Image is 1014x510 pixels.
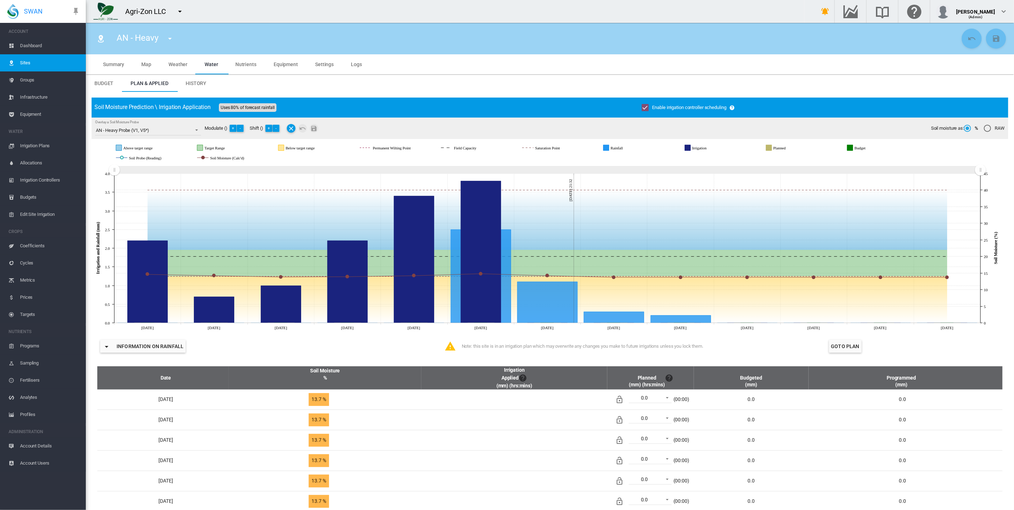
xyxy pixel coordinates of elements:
[546,274,549,277] circle: Soil Moisture (Calc'd) Sun 24 Aug, 2025 14.2
[992,34,1000,43] md-icon: icon-content-save
[273,125,280,132] button: -
[412,274,415,277] circle: Soil Moisture (Calc'd) Fri 22 Aug, 2025 14.2
[641,415,648,421] div: 0.0
[72,7,80,16] md-icon: icon-pin
[309,393,329,406] span: 13.7 %
[97,450,229,471] td: [DATE]
[205,61,218,67] span: Water
[105,265,110,269] tspan: 1.5
[20,406,80,423] span: Profiles
[20,389,80,406] span: Analytes
[95,222,101,274] tspan: Irrigation and Rainfall (mm)
[741,326,754,330] tspan: [DATE]
[874,7,891,16] md-icon: Search the knowledge base
[20,106,80,123] span: Equipment
[116,145,181,151] g: Above target range
[97,366,229,390] th: Date
[105,246,110,251] tspan: 2.0
[20,437,80,455] span: Account Details
[310,124,318,133] button: Save Changes
[974,164,987,176] g: Zoom chart using cursor arrows
[275,326,287,330] tspan: [DATE]
[694,390,808,410] td: 0.0
[673,437,689,444] div: (00:00)
[235,61,256,67] span: Nutrients
[652,105,726,110] span: Enable irrigation controller scheduling
[94,80,113,86] span: Budget
[641,456,648,462] div: 0.0
[651,315,711,323] g: Rainfall Tue 26 Aug, 2025 0.2
[309,454,329,467] span: 13.7 %
[361,145,440,151] g: Permanent Wilting Point
[173,4,187,19] button: icon-menu-down
[394,196,434,323] g: Irrigation Fri 22 Aug, 2025 3.4
[168,61,187,67] span: Weather
[615,456,624,465] md-icon: Irrigation unlocked
[100,340,186,353] button: icon-menu-downInformation on Rainfall
[809,430,1003,450] td: 0.0
[146,273,149,276] circle: Soil Moisture (Calc'd) Mon 18 Aug, 2025 14.6
[105,228,110,232] tspan: 2.5
[105,284,110,288] tspan: 1.0
[984,288,988,292] tspan: 10
[615,477,624,485] md-icon: Irrigation unlocked
[906,7,923,16] md-icon: Click here for help
[829,340,862,353] button: Goto Plan
[687,145,733,151] g: Irrigation
[166,34,174,43] md-icon: icon-menu-down
[105,172,110,176] tspan: 4.0
[97,390,229,410] td: [DATE]
[984,172,988,176] tspan: 45
[769,145,811,151] g: Planned
[673,396,689,403] div: (00:00)
[615,395,624,404] md-icon: Irrigation unlocked
[984,238,988,242] tspan: 25
[946,276,949,279] circle: Soil Moisture (Calc'd) Sat 30 Aug, 2025 13.7
[984,188,988,192] tspan: 40
[163,31,177,46] button: icon-menu-down
[205,124,250,133] div: Modulate ()
[931,125,964,132] span: Soil moisture as:
[969,15,983,19] span: (Admin)
[673,477,689,485] div: (00:00)
[341,326,354,330] tspan: [DATE]
[993,232,998,264] tspan: Soil Moisture (%)
[874,326,887,330] tspan: [DATE]
[641,436,648,441] div: 0.0
[93,3,118,20] img: 7FicoSLW9yRjj7F2+0uvjPufP+ga39vogPu+G1+wvBtcm3fNv859aGr42DJ5pXiEAAAAAAAAAAAAAAAAAAAAAAAAAAAAAAAAA...
[131,80,168,86] span: Plan & Applied
[408,326,420,330] tspan: [DATE]
[141,326,154,330] tspan: [DATE]
[105,321,110,325] tspan: 0.0
[9,126,80,137] span: WATER
[641,497,648,502] div: 0.0
[127,241,167,323] g: Irrigation Mon 18 Aug, 2025 2.2
[97,410,229,430] td: [DATE]
[261,286,301,323] g: Irrigation Wed 20 Aug, 2025 1
[7,4,19,19] img: SWAN-Landscape-Logo-Colour-drop.png
[808,326,820,330] tspan: [DATE]
[279,276,282,278] circle: Soil Moisture (Calc'd) Wed 20 Aug, 2025 13.8
[956,5,995,13] div: [PERSON_NAME]
[608,367,694,388] div: Planned (mm) (hrs:mins)
[694,430,808,450] td: 0.0
[194,297,234,323] g: Irrigation Tue 19 Aug, 2025 0.7
[584,312,644,323] g: Rainfall Mon 25 Aug, 2025 0.3
[229,366,421,390] th: Soil Moisture %
[20,89,80,106] span: Infrastructure
[114,166,980,173] rect: Zoom chart using cursor arrows
[984,321,986,325] tspan: 0
[105,190,110,194] tspan: 3.5
[936,4,950,19] img: profile.jpg
[984,205,988,209] tspan: 35
[274,61,298,67] span: Equipment
[809,450,1003,471] td: 0.0
[20,306,80,323] span: Targets
[809,366,1003,390] th: Programmed (mm)
[524,145,588,151] g: Saturation Point
[20,355,80,372] span: Sampling
[186,80,206,86] span: History
[986,29,1006,49] button: Save Changes
[212,274,215,277] circle: Soil Moisture (Calc'd) Tue 19 Aug, 2025 14.2
[9,426,80,437] span: ADMINISTRATION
